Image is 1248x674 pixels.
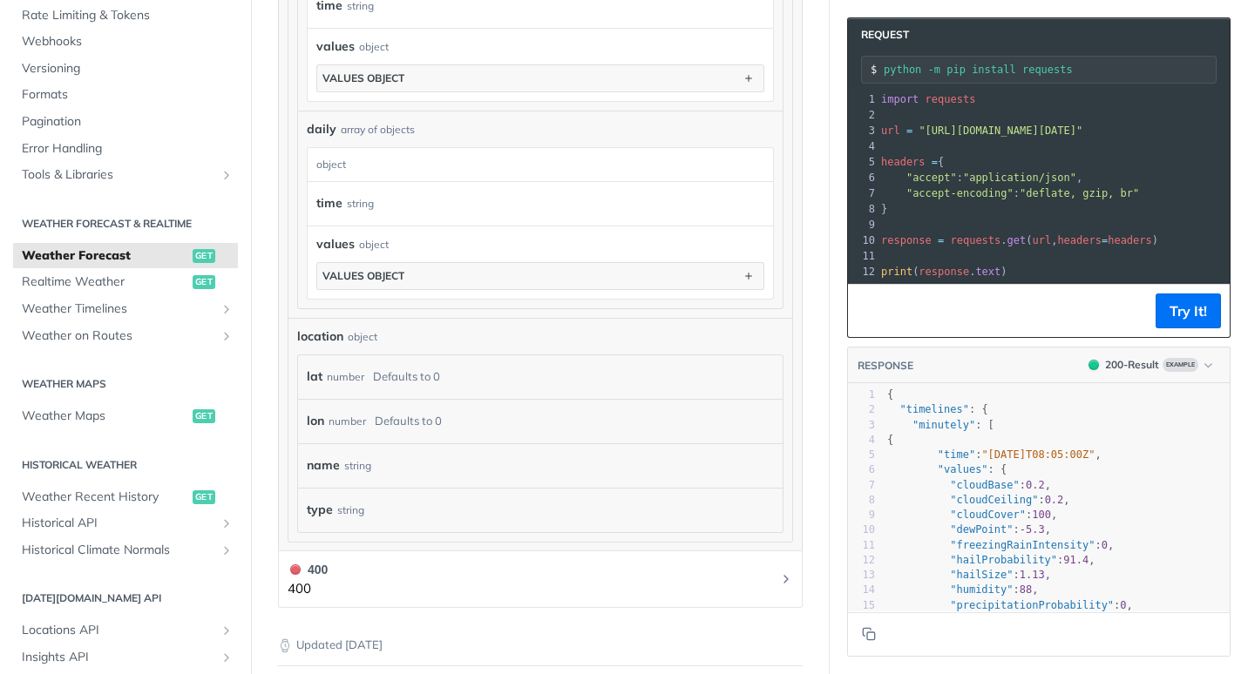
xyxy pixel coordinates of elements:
[316,191,343,216] label: time
[329,408,366,434] div: number
[1020,187,1139,199] span: "deflate, gzip, br"
[848,598,875,613] div: 15
[22,86,234,104] span: Formats
[932,156,938,168] span: =
[950,523,1013,536] span: "dewPoint"
[307,408,324,434] label: lon
[950,569,1013,581] span: "hailSize"
[13,29,238,55] a: Webhooks
[13,109,238,135] a: Pagination
[220,650,234,664] button: Show subpages for Insights API
[926,93,976,105] span: requests
[22,7,234,24] span: Rate Limiting & Tokens
[887,569,1051,581] span: : ,
[852,27,909,43] span: Request
[13,457,238,473] h2: Historical Weather
[317,65,763,91] button: values object
[317,263,763,289] button: values object
[359,39,389,55] div: object
[307,453,340,478] label: name
[848,448,875,462] div: 5
[881,187,1139,199] span: :
[13,323,238,349] a: Weather on RoutesShow subpages for Weather on Routes
[1020,569,1045,581] span: 1.13
[887,479,1051,491] span: : ,
[887,599,1133,611] span: : ,
[950,554,1057,566] span: "hailProbability"
[919,125,1082,137] span: "[URL][DOMAIN_NAME][DATE]"
[13,243,238,269] a: Weather Forecastget
[1120,599,1126,611] span: 0
[307,497,333,522] label: type
[848,264,878,280] div: 12
[881,172,1082,184] span: : ,
[857,298,881,324] button: Copy to clipboard
[322,71,404,84] div: values object
[22,327,215,345] span: Weather on Routes
[906,125,912,137] span: =
[848,478,875,493] div: 7
[981,448,1095,461] span: "[DATE]T08:05:00Z"
[1020,523,1026,536] span: -
[884,64,1216,76] input: Request instructions
[848,402,875,417] div: 2
[1102,234,1108,246] span: =
[848,522,875,537] div: 10
[308,148,769,181] div: object
[13,617,238,644] a: Locations APIShow subpages for Locations API
[13,3,238,29] a: Rate Limiting & Tokens
[887,539,1114,551] span: : ,
[950,539,1095,551] span: "freezingRainIntensity"
[297,327,343,346] span: location
[887,583,1039,596] span: : ,
[887,403,988,415] span: : {
[193,249,215,263] span: get
[1080,356,1221,374] button: 200200-ResultExample
[887,388,893,401] span: {
[22,113,234,131] span: Pagination
[1057,234,1102,246] span: headers
[1026,479,1045,491] span: 0.2
[848,170,878,185] div: 6
[290,564,301,575] span: 400
[220,302,234,316] button: Show subpages for Weather Timelines
[848,107,878,123] div: 2
[22,515,215,532] span: Historical API
[887,463,1007,475] span: : {
[779,572,793,586] svg: Chevron
[848,91,878,107] div: 1
[887,509,1057,521] span: : ,
[950,494,1038,506] span: "cloudCeiling"
[13,162,238,188] a: Tools & LibrariesShow subpages for Tools & Libraries
[975,266,1000,278] span: text
[13,296,238,322] a: Weather TimelinesShow subpages for Weather Timelines
[848,538,875,553] div: 11
[1063,554,1089,566] span: 91.4
[193,409,215,423] span: get
[906,172,957,184] span: "accept"
[288,579,328,599] p: 400
[13,403,238,429] a: Weather Mapsget
[1007,234,1027,246] span: get
[887,494,1070,506] span: : ,
[22,300,215,318] span: Weather Timelines
[22,247,188,265] span: Weather Forecast
[220,168,234,182] button: Show subpages for Tools & Libraries
[848,233,878,248] div: 10
[13,510,238,536] a: Historical APIShow subpages for Historical API
[848,154,878,170] div: 5
[848,568,875,583] div: 13
[919,266,969,278] span: response
[848,433,875,448] div: 4
[848,418,875,433] div: 3
[887,448,1102,461] span: : ,
[341,122,415,138] div: array of objects
[938,463,988,475] span: "values"
[1032,234,1051,246] span: url
[857,357,914,374] button: RESPONSE
[193,275,215,289] span: get
[899,403,968,415] span: "timelines"
[881,266,1007,278] span: ( . )
[887,434,893,446] span: {
[881,125,900,137] span: url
